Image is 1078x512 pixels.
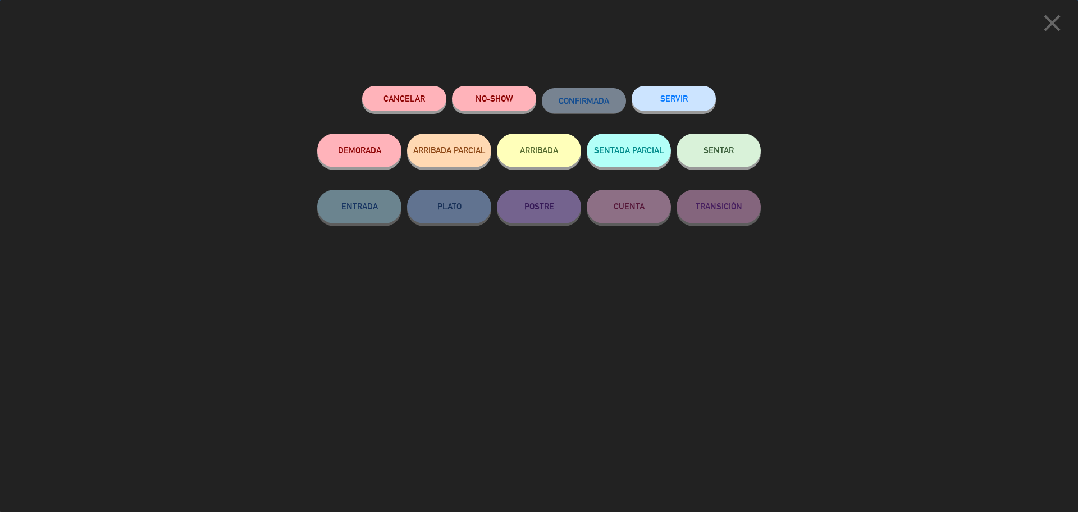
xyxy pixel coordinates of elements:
button: NO-SHOW [452,86,536,111]
button: close [1035,8,1070,42]
button: PLATO [407,190,491,223]
button: CUENTA [587,190,671,223]
button: ENTRADA [317,190,401,223]
button: CONFIRMADA [542,88,626,113]
button: Cancelar [362,86,446,111]
button: SENTAR [677,134,761,167]
span: SENTAR [704,145,734,155]
button: SERVIR [632,86,716,111]
button: TRANSICIÓN [677,190,761,223]
i: close [1038,9,1066,37]
span: ARRIBADA PARCIAL [413,145,486,155]
span: CONFIRMADA [559,96,609,106]
button: DEMORADA [317,134,401,167]
button: SENTADA PARCIAL [587,134,671,167]
button: ARRIBADA PARCIAL [407,134,491,167]
button: ARRIBADA [497,134,581,167]
button: POSTRE [497,190,581,223]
